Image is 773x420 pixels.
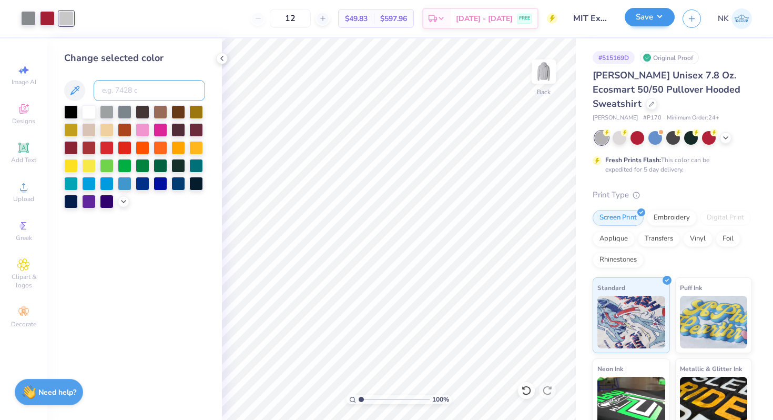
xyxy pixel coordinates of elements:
div: Rhinestones [593,252,644,268]
span: Metallic & Glitter Ink [680,363,742,374]
button: Save [625,8,675,26]
span: Decorate [11,320,36,328]
span: Greek [16,234,32,242]
span: Upload [13,195,34,203]
span: $597.96 [380,13,407,24]
span: Clipart & logos [5,273,42,289]
span: Designs [12,117,35,125]
div: Digital Print [700,210,751,226]
span: FREE [519,15,530,22]
div: Original Proof [640,51,699,64]
span: NK [718,13,729,25]
span: Image AI [12,78,36,86]
input: – – [270,9,311,28]
span: Add Text [11,156,36,164]
div: Vinyl [683,231,713,247]
span: Minimum Order: 24 + [667,114,719,123]
span: [PERSON_NAME] Unisex 7.8 Oz. Ecosmart 50/50 Pullover Hooded Sweatshirt [593,69,740,110]
img: Standard [597,296,665,348]
strong: Fresh Prints Flash: [605,156,661,164]
div: Screen Print [593,210,644,226]
div: Foil [716,231,740,247]
div: Print Type [593,189,752,201]
div: Transfers [638,231,680,247]
div: This color can be expedited for 5 day delivery. [605,155,735,174]
input: e.g. 7428 c [94,80,205,101]
div: # 515169D [593,51,635,64]
img: Back [533,61,554,82]
span: [DATE] - [DATE] [456,13,513,24]
span: # P170 [643,114,662,123]
img: Nasrullah Khan [731,8,752,29]
span: 100 % [432,395,449,404]
strong: Need help? [38,387,76,397]
span: [PERSON_NAME] [593,114,638,123]
input: Untitled Design [565,8,617,29]
span: Puff Ink [680,282,702,293]
div: Back [537,87,551,97]
span: $49.83 [345,13,368,24]
div: Embroidery [647,210,697,226]
span: Standard [597,282,625,293]
a: NK [718,8,752,29]
img: Puff Ink [680,296,748,348]
div: Change selected color [64,51,205,65]
span: Neon Ink [597,363,623,374]
div: Applique [593,231,635,247]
